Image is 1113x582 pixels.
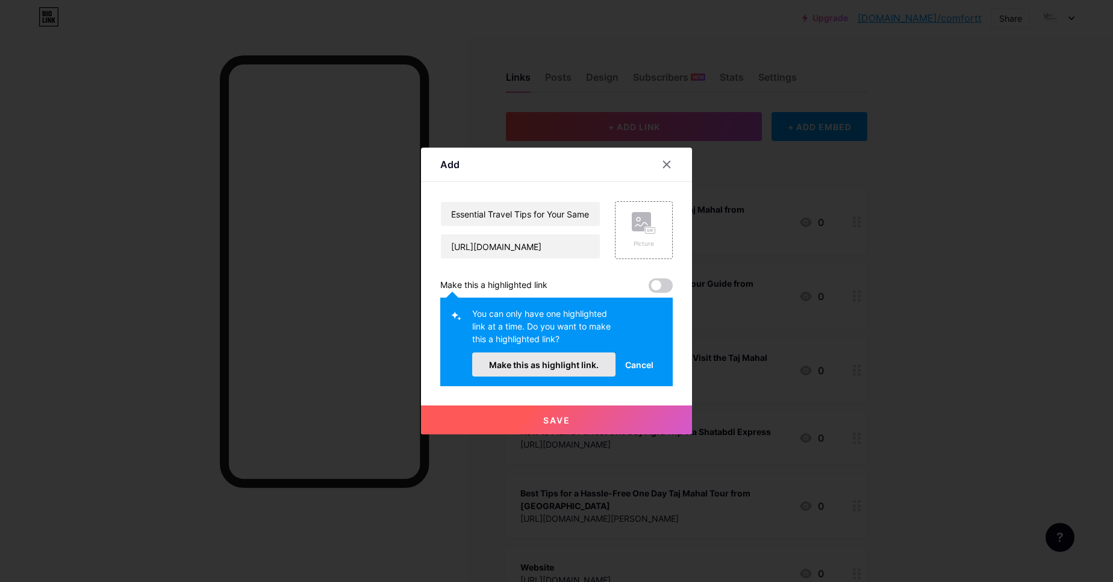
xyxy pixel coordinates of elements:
[440,157,460,172] div: Add
[472,352,616,377] button: Make this as highlight link.
[440,278,547,293] div: Make this a highlighted link
[441,202,600,226] input: Title
[632,239,656,248] div: Picture
[625,358,653,371] span: Cancel
[616,352,663,377] button: Cancel
[441,234,600,258] input: URL
[543,415,570,425] span: Save
[489,360,599,370] span: Make this as highlight link.
[472,307,616,352] div: You can only have one highlighted link at a time. Do you want to make this a highlighted link?
[421,405,692,434] button: Save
